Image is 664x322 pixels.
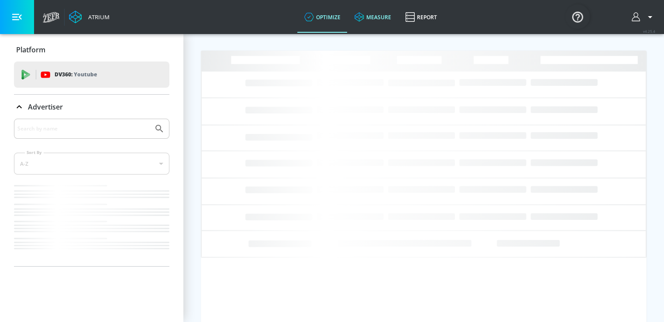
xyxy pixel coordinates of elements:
p: Platform [16,45,45,55]
nav: list of Advertiser [14,182,169,266]
div: Platform [14,38,169,62]
input: Search by name [17,123,150,134]
button: Open Resource Center [565,4,590,29]
p: Youtube [74,70,97,79]
div: Atrium [85,13,110,21]
span: v 4.25.4 [643,29,655,34]
p: DV360: [55,70,97,79]
div: Advertiser [14,95,169,119]
a: Atrium [69,10,110,24]
div: DV360: Youtube [14,62,169,88]
a: Report [398,1,444,33]
div: Advertiser [14,119,169,266]
a: measure [347,1,398,33]
div: A-Z [14,153,169,175]
p: Advertiser [28,102,63,112]
label: Sort By [25,150,44,155]
a: optimize [297,1,347,33]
